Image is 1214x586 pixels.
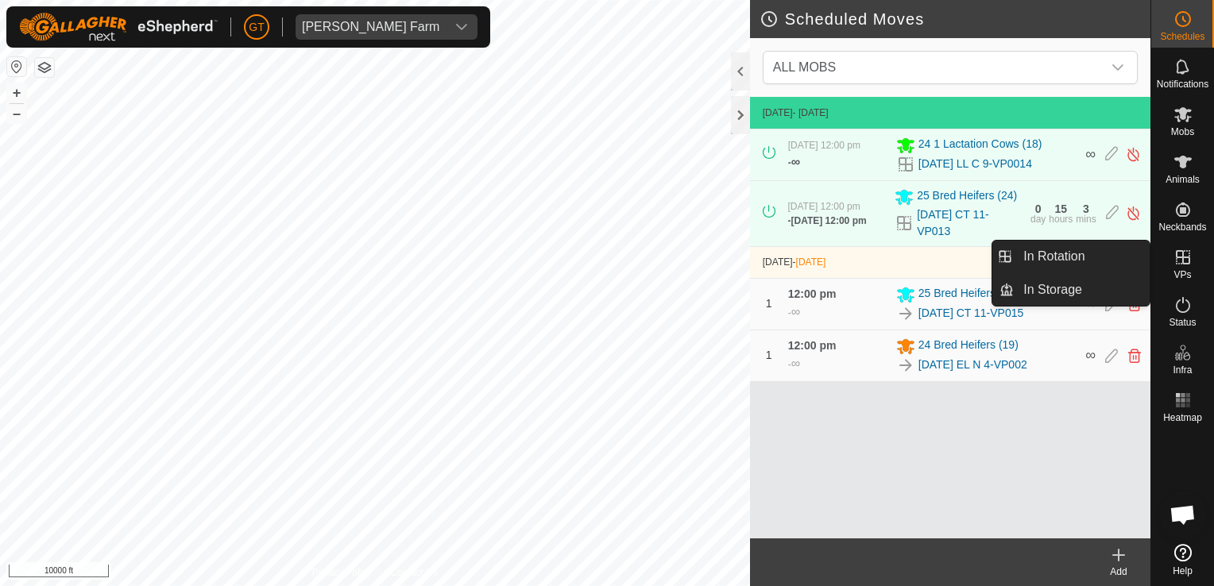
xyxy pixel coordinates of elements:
[992,241,1150,272] li: In Rotation
[1055,203,1068,214] div: 15
[791,305,800,318] span: ∞
[896,304,915,323] img: To
[896,356,915,375] img: To
[1049,214,1073,224] div: hours
[788,201,860,212] span: [DATE] 12:00 pm
[1083,203,1089,214] div: 3
[788,303,800,322] div: -
[788,287,837,300] span: 12:00 pm
[918,357,1027,373] a: [DATE] EL N 4-VP002
[312,565,372,580] a: Privacy Policy
[791,155,800,168] span: ∞
[19,13,218,41] img: Gallagher Logo
[7,57,26,76] button: Reset Map
[249,19,264,36] span: GT
[1102,52,1134,83] div: dropdown trigger
[793,107,829,118] span: - [DATE]
[917,206,1021,240] a: [DATE] CT 11-VP013
[1163,413,1202,422] span: Heatmap
[788,214,867,228] div: -
[1159,491,1207,538] a: Open chat
[1085,146,1096,162] span: ∞
[918,285,1019,304] span: 25 Bred Heifers (24)
[917,187,1017,206] span: 25 Bred Heifers (24)
[1023,247,1084,266] span: In Rotation
[296,14,446,40] span: Thoren Farm
[1126,146,1141,163] img: Turn off schedule move
[1076,214,1096,224] div: mins
[773,60,836,74] span: ALL MOBS
[763,256,793,268] span: [DATE]
[1087,565,1150,579] div: Add
[1014,241,1150,272] a: In Rotation
[791,357,800,370] span: ∞
[766,297,772,310] span: 1
[7,104,26,123] button: –
[446,14,477,40] div: dropdown trigger
[1030,214,1046,224] div: day
[767,52,1102,83] span: ALL MOBS
[1169,318,1196,327] span: Status
[1085,347,1096,363] span: ∞
[788,152,800,172] div: -
[793,256,826,268] span: -
[918,305,1024,322] a: [DATE] CT 11-VP015
[992,274,1150,306] li: In Storage
[1171,127,1194,137] span: Mobs
[302,21,439,33] div: [PERSON_NAME] Farm
[788,339,837,352] span: 12:00 pm
[1035,203,1042,214] div: 0
[796,256,826,268] span: [DATE]
[1158,222,1206,232] span: Neckbands
[918,337,1019,356] span: 24 Bred Heifers (19)
[918,156,1032,172] a: [DATE] LL C 9-VP0014
[1160,32,1204,41] span: Schedules
[1126,205,1141,222] img: Turn off schedule move
[918,136,1042,155] span: 24 1 Lactation Cows (18)
[1173,566,1193,576] span: Help
[766,349,772,361] span: 1
[1157,79,1208,89] span: Notifications
[1023,280,1082,299] span: In Storage
[391,565,438,580] a: Contact Us
[7,83,26,102] button: +
[791,215,867,226] span: [DATE] 12:00 pm
[1014,274,1150,306] a: In Storage
[760,10,1150,29] h2: Scheduled Moves
[1173,270,1191,280] span: VPs
[1173,365,1192,375] span: Infra
[35,58,54,77] button: Map Layers
[788,354,800,373] div: -
[1151,538,1214,582] a: Help
[788,140,860,151] span: [DATE] 12:00 pm
[1166,175,1200,184] span: Animals
[763,107,793,118] span: [DATE]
